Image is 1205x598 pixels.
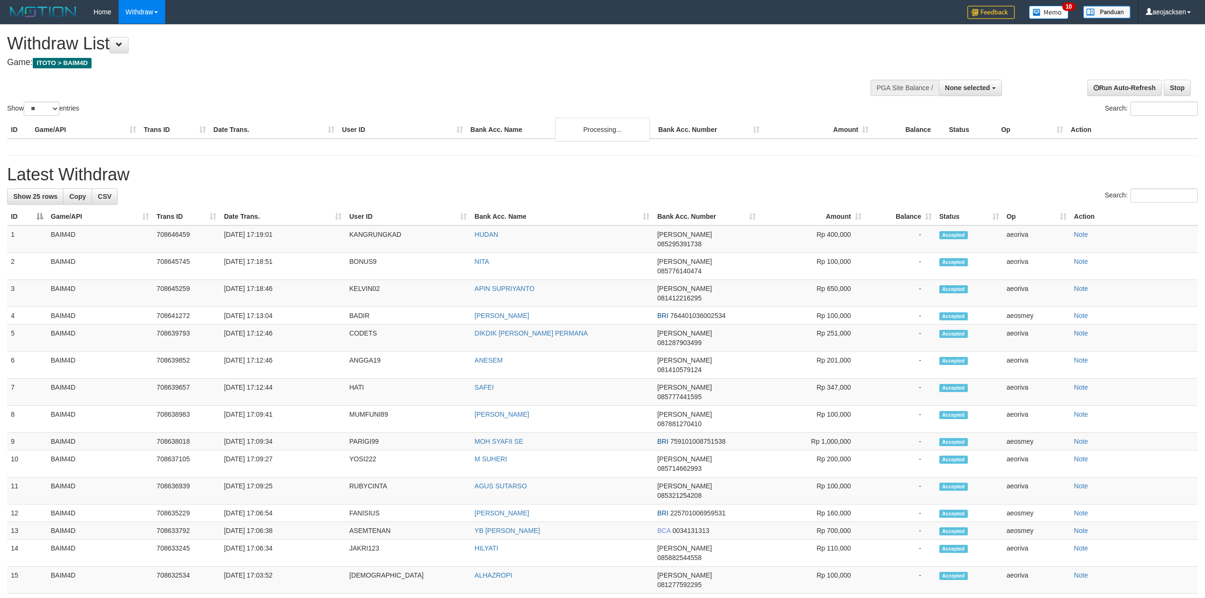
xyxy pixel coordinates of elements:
[47,253,153,280] td: BAIM4D
[657,231,712,238] span: [PERSON_NAME]
[220,522,345,540] td: [DATE] 17:06:38
[7,5,79,19] img: MOTION_logo.png
[760,450,865,477] td: Rp 200,000
[939,527,968,535] span: Accepted
[657,455,712,463] span: [PERSON_NAME]
[1003,567,1070,594] td: aeoriva
[939,456,968,464] span: Accepted
[7,325,47,352] td: 5
[939,285,968,293] span: Accepted
[939,231,968,239] span: Accepted
[153,352,220,379] td: 708639852
[939,572,968,580] span: Accepted
[220,325,345,352] td: [DATE] 17:12:46
[47,477,153,505] td: BAIM4D
[7,540,47,567] td: 14
[865,406,936,433] td: -
[345,325,471,352] td: CODETS
[47,567,153,594] td: BAIM4D
[654,121,763,139] th: Bank Acc. Number
[467,121,655,139] th: Bank Acc. Name
[657,411,712,418] span: [PERSON_NAME]
[939,330,968,338] span: Accepted
[63,188,92,205] a: Copy
[474,482,527,490] a: AGUS SUTARSO
[760,433,865,450] td: Rp 1,000,000
[345,522,471,540] td: ASEMTENAN
[1074,482,1088,490] a: Note
[345,307,471,325] td: BADIR
[760,225,865,253] td: Rp 400,000
[865,253,936,280] td: -
[1003,522,1070,540] td: aeosmey
[345,352,471,379] td: ANGGA19
[220,567,345,594] td: [DATE] 17:03:52
[760,379,865,406] td: Rp 347,000
[1003,280,1070,307] td: aeoriva
[865,379,936,406] td: -
[939,438,968,446] span: Accepted
[760,522,865,540] td: Rp 700,000
[345,433,471,450] td: PARIGI99
[657,258,712,265] span: [PERSON_NAME]
[1003,433,1070,450] td: aeosmey
[865,567,936,594] td: -
[871,80,939,96] div: PGA Site Balance /
[92,188,118,205] a: CSV
[760,208,865,225] th: Amount: activate to sort column ascending
[1003,505,1070,522] td: aeosmey
[153,522,220,540] td: 708633792
[7,280,47,307] td: 3
[47,540,153,567] td: BAIM4D
[1074,356,1088,364] a: Note
[1087,80,1162,96] a: Run Auto-Refresh
[657,393,701,401] span: Copy 085777441595 to clipboard
[153,225,220,253] td: 708646459
[47,352,153,379] td: BAIM4D
[33,58,92,68] span: ITOTO > BAIM4D
[153,477,220,505] td: 708636939
[220,379,345,406] td: [DATE] 17:12:44
[153,208,220,225] th: Trans ID: activate to sort column ascending
[1074,438,1088,445] a: Note
[345,540,471,567] td: JAKRI123
[760,325,865,352] td: Rp 251,000
[7,477,47,505] td: 11
[865,522,936,540] td: -
[1083,6,1131,19] img: panduan.png
[657,554,701,561] span: Copy 085882544558 to clipboard
[760,567,865,594] td: Rp 100,000
[1131,188,1198,203] input: Search:
[220,406,345,433] td: [DATE] 17:09:41
[47,280,153,307] td: BAIM4D
[474,438,523,445] a: MOH SYAFII SE
[474,312,529,319] a: [PERSON_NAME]
[670,509,726,517] span: Copy 225701006959531 to clipboard
[657,420,701,428] span: Copy 087881270410 to clipboard
[760,280,865,307] td: Rp 650,000
[657,356,712,364] span: [PERSON_NAME]
[1074,571,1088,579] a: Note
[657,492,701,499] span: Copy 085321254208 to clipboard
[1067,121,1198,139] th: Action
[1074,527,1088,534] a: Note
[1164,80,1191,96] a: Stop
[997,121,1067,139] th: Op
[865,208,936,225] th: Balance: activate to sort column ascending
[7,352,47,379] td: 6
[657,339,701,346] span: Copy 081287903499 to clipboard
[760,406,865,433] td: Rp 100,000
[474,544,498,552] a: HILYATI
[1003,208,1070,225] th: Op: activate to sort column ascending
[657,285,712,292] span: [PERSON_NAME]
[1131,102,1198,116] input: Search:
[939,258,968,266] span: Accepted
[345,253,471,280] td: BONUS9
[7,406,47,433] td: 8
[220,208,345,225] th: Date Trans.: activate to sort column ascending
[760,352,865,379] td: Rp 201,000
[865,433,936,450] td: -
[345,450,471,477] td: YOSI222
[220,540,345,567] td: [DATE] 17:06:34
[98,193,111,200] span: CSV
